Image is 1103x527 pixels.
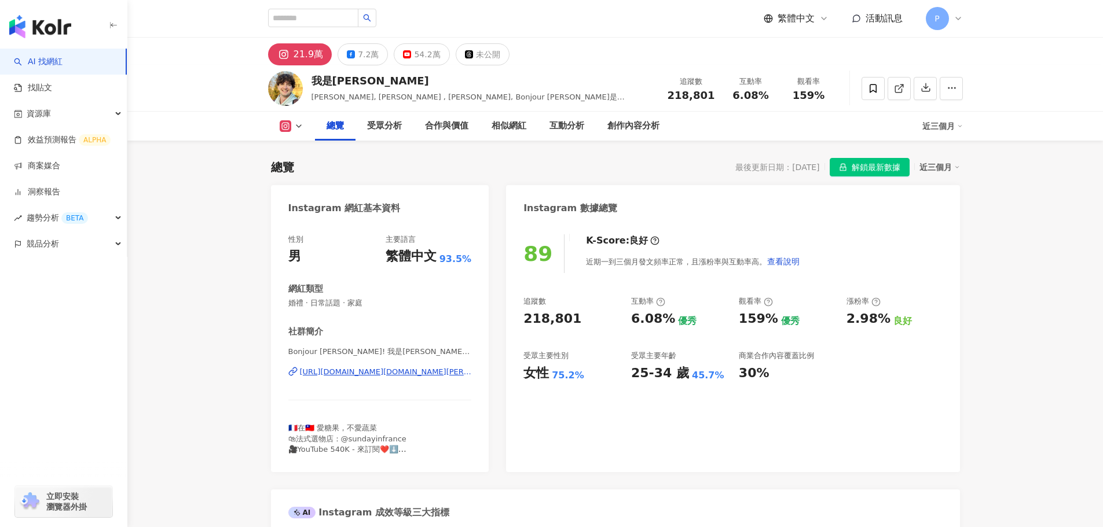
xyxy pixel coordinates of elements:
div: 我是[PERSON_NAME] [312,73,655,88]
button: 21.9萬 [268,43,332,65]
div: AI [288,507,316,518]
div: 良好 [893,315,912,327]
div: 性別 [288,234,303,245]
div: 社群簡介 [288,326,323,338]
div: 75.2% [552,369,584,382]
a: 商案媒合 [14,160,60,172]
div: 218,801 [523,310,581,328]
a: 找貼文 [14,82,52,94]
div: 總覽 [271,159,294,175]
a: [URL][DOMAIN_NAME][DOMAIN_NAME][PERSON_NAME] [288,367,472,377]
div: 觀看率 [787,76,831,87]
a: 效益預測報告ALPHA [14,134,111,146]
div: 總覽 [327,119,344,133]
div: 互動分析 [549,119,584,133]
div: 2.98% [847,310,891,328]
div: 受眾分析 [367,119,402,133]
img: KOL Avatar [268,71,303,106]
div: 159% [739,310,778,328]
div: [URL][DOMAIN_NAME][DOMAIN_NAME][PERSON_NAME] [300,367,472,377]
a: searchAI 找網紅 [14,56,63,68]
div: 主要語言 [386,234,416,245]
img: logo [9,15,71,38]
span: lock [839,163,847,171]
div: 漲粉率 [847,296,881,307]
button: 解鎖最新數據 [830,158,910,176]
div: 優秀 [678,315,697,327]
span: 立即安裝 瀏覽器外掛 [46,491,87,512]
div: 近期一到三個月發文頻率正常，且漲粉率與互動率高。 [586,250,800,273]
a: 洞察報告 [14,186,60,198]
span: 競品分析 [27,231,59,257]
button: 7.2萬 [338,43,388,65]
div: 男 [288,248,301,266]
div: 45.7% [692,369,724,382]
div: 近三個月 [922,117,963,135]
span: 資源庫 [27,101,51,127]
div: 優秀 [781,315,800,327]
div: 6.08% [631,310,675,328]
div: Instagram 數據總覽 [523,202,617,215]
span: 趨勢分析 [27,205,88,231]
div: 相似網紅 [492,119,526,133]
div: 89 [523,242,552,266]
div: K-Score : [586,234,659,247]
div: 商業合作內容覆蓋比例 [739,351,814,361]
a: chrome extension立即安裝 瀏覽器外掛 [15,486,112,517]
div: 30% [739,364,769,382]
div: 網紅類型 [288,283,323,295]
div: 良好 [629,234,648,247]
div: 互動率 [631,296,665,307]
button: 54.2萬 [394,43,449,65]
span: Bonjour [PERSON_NAME]! 我是[PERSON_NAME] | bonjour.[PERSON_NAME] [288,347,472,357]
div: 21.9萬 [294,46,324,62]
span: search [363,14,371,22]
div: 追蹤數 [523,296,546,307]
div: 繁體中文 [386,248,437,266]
div: Instagram 網紅基本資料 [288,202,401,215]
span: 查看說明 [767,257,800,266]
div: 7.2萬 [358,46,379,62]
div: 近三個月 [919,160,960,175]
span: 6.08% [732,90,768,101]
div: 受眾主要年齡 [631,351,676,361]
div: 25-34 歲 [631,364,689,382]
div: 互動率 [729,76,773,87]
span: [PERSON_NAME], [PERSON_NAME] , [PERSON_NAME], Bonjour [PERSON_NAME]是[PERSON_NAME] [312,93,625,113]
img: chrome extension [19,492,41,511]
span: P [935,12,939,25]
span: 93.5% [439,253,472,266]
span: 活動訊息 [866,13,903,24]
div: 受眾主要性別 [523,351,569,361]
div: 最後更新日期：[DATE] [735,163,819,172]
div: 54.2萬 [414,46,440,62]
span: 解鎖最新數據 [852,159,900,177]
div: 觀看率 [739,296,773,307]
div: 未公開 [476,46,500,62]
span: 繁體中文 [778,12,815,25]
div: 合作與價值 [425,119,468,133]
span: 婚禮 · 日常話題 · 家庭 [288,298,472,308]
span: 218,801 [668,89,715,101]
span: 159% [793,90,825,101]
span: rise [14,214,22,222]
span: 🇫🇷在🇹🇼 愛糖果，不愛蔬菜 🛍法式選物店：@sundayinfrance 🎥YouTube 540K - 來訂閱❤️⬇️ 📚我的法文線上課程🔗⬇️ [288,423,406,464]
div: Instagram 成效等級三大指標 [288,506,449,519]
div: BETA [61,212,88,224]
button: 查看說明 [767,250,800,273]
div: 創作內容分析 [607,119,659,133]
button: 未公開 [456,43,510,65]
div: 追蹤數 [668,76,715,87]
div: 女性 [523,364,549,382]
